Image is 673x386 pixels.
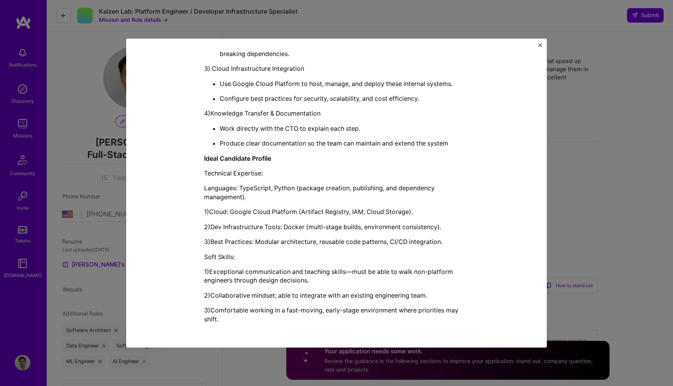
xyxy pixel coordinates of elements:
[204,154,271,162] strong: Ideal Candidate Profile
[204,184,469,202] p: Languages: TypeScript, Python (package creation, publishing, and dependency management).
[204,109,469,118] p: 4)Knowledge Transfer & Documentation
[204,253,469,261] p: Soft Skills:
[220,139,469,147] p: Produce clear documentation so the team can maintain and extend the system
[204,306,469,323] p: 3)Comfortable working in a fast-moving, early-stage environment where priorities may shift.
[204,223,469,231] p: 2)Dev Infrastructure Tools: Docker (multi-stage builds, environment consistency).
[204,291,469,300] p: 2)Collaborative mindset; able to integrate with an existing engineering team.
[204,237,469,246] p: 3)Best Practices: Modular architecture, reusable code patterns, CI/CD integration.
[204,208,469,216] p: 1)Cloud: Google Cloud Platform (Artifact Registry, IAM, Cloud Storage).
[538,43,542,51] button: Close
[220,79,469,88] p: Use Google Cloud Platform to host, manage, and deploy these internal systems.
[204,267,469,285] p: 1)Exceptional communication and teaching skills—must be able to walk non-platform engineers throu...
[204,64,469,73] p: 3) Cloud Infrastructure Integration
[204,169,469,177] p: Technical Expertise:
[220,124,469,133] p: Work directly with the CTO to explain each step.
[220,94,469,103] p: Configure best practices for security, scalability, and cost efficiency.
